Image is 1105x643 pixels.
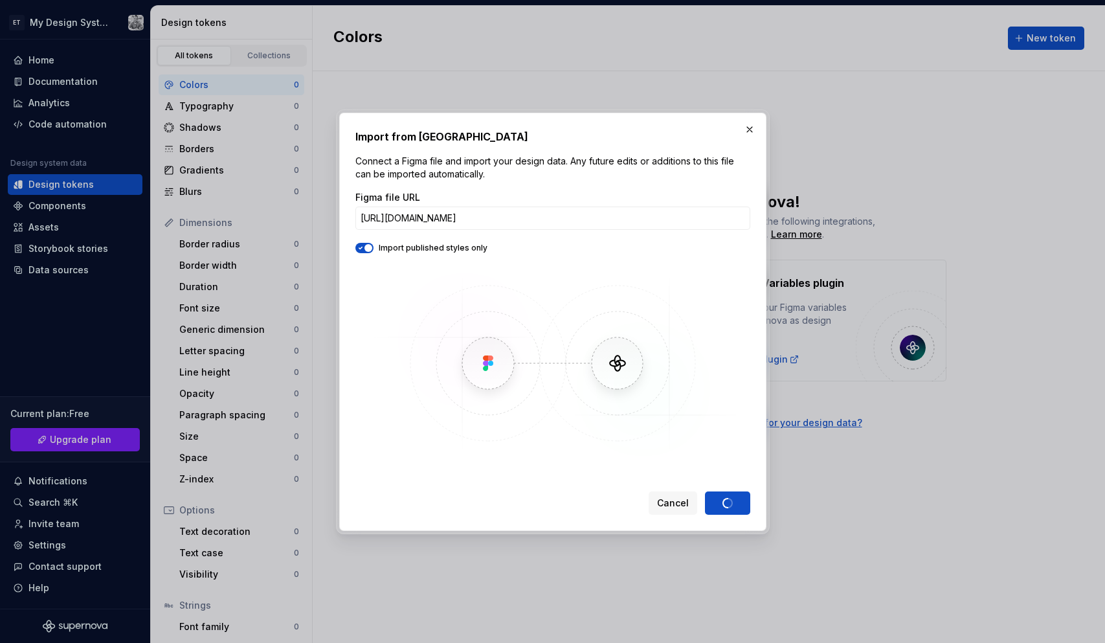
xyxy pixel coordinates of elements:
input: https://figma.com/file/... [355,207,750,230]
div: Import published styles only [355,243,750,253]
h2: Import from [GEOGRAPHIC_DATA] [355,129,750,144]
span: Cancel [657,497,689,510]
label: Figma file URL [355,191,420,204]
button: Cancel [649,491,697,515]
p: Connect a Figma file and import your design data. Any future edits or additions to this file can ... [355,155,750,181]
